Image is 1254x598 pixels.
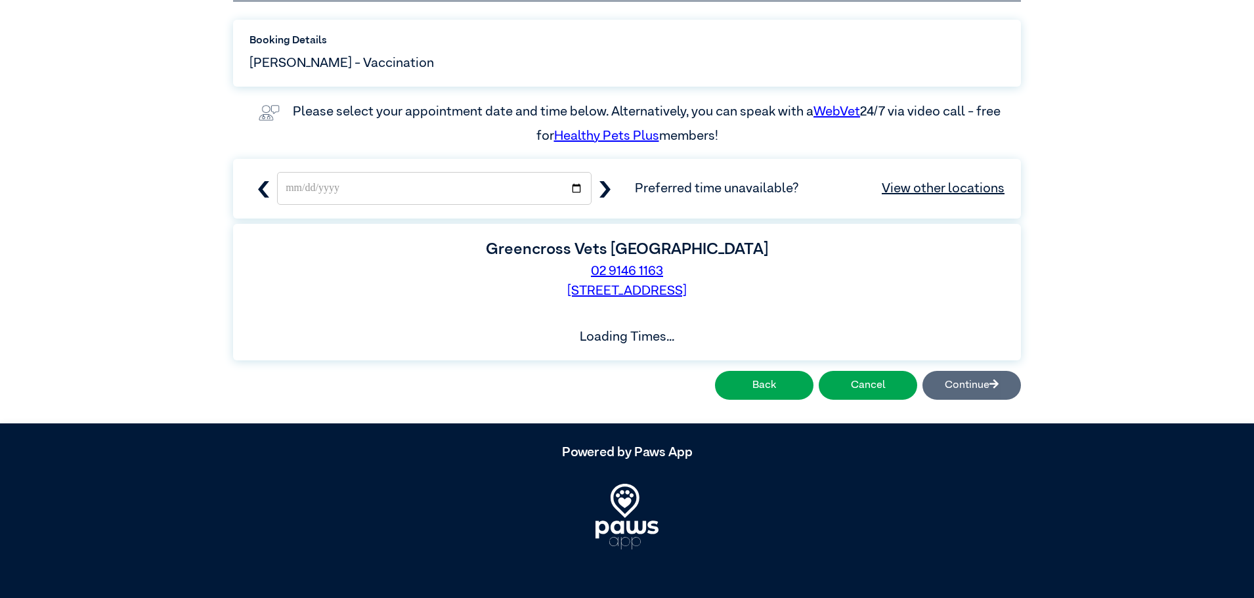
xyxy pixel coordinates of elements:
span: [PERSON_NAME] - Vaccination [249,53,434,73]
a: WebVet [813,105,860,118]
div: Loading Times... [242,316,1012,347]
label: Booking Details [249,33,1005,49]
h5: Powered by Paws App [233,444,1021,460]
img: PawsApp [595,484,659,549]
label: Greencross Vets [GEOGRAPHIC_DATA] [486,242,768,257]
a: [STREET_ADDRESS] [567,284,687,297]
span: Preferred time unavailable? [635,179,1005,198]
a: View other locations [882,179,1005,198]
button: Back [715,371,813,400]
button: Cancel [819,371,917,400]
a: 02 9146 1163 [591,265,663,278]
a: Healthy Pets Plus [554,129,659,142]
label: Please select your appointment date and time below. Alternatively, you can speak with a 24/7 via ... [293,105,1003,142]
img: vet [253,100,285,126]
